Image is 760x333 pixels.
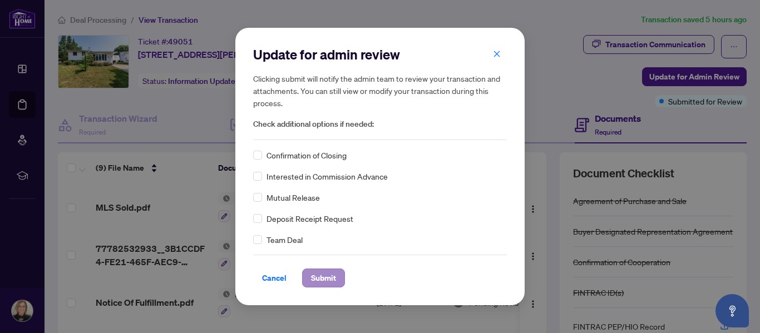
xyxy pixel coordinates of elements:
h2: Update for admin review [253,46,507,63]
button: Submit [302,269,345,287]
span: Cancel [262,269,287,287]
button: Open asap [715,294,749,327]
span: Check additional options if needed: [253,118,507,131]
span: Submit [311,269,336,287]
span: Deposit Receipt Request [267,212,353,225]
span: Confirmation of Closing [267,149,347,161]
span: Mutual Release [267,191,320,203]
h5: Clicking submit will notify the admin team to review your transaction and attachments. You can st... [253,72,507,109]
span: close [493,50,501,58]
span: Interested in Commission Advance [267,170,388,182]
span: Team Deal [267,233,303,246]
button: Cancel [253,269,295,287]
